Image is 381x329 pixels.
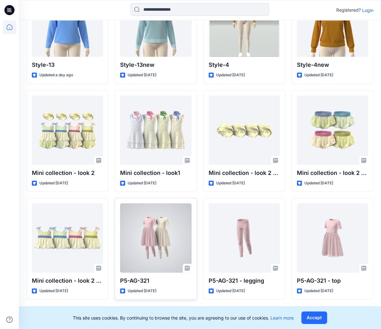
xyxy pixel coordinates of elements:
p: Updated [DATE] [39,288,68,294]
p: P5-AG-321 [120,276,191,285]
p: Style-13 [32,61,103,69]
p: Updated [DATE] [304,180,333,187]
p: Style-13new [120,61,191,69]
p: Mini collection - look 2 - bottom [297,169,368,177]
a: Mini collection - look 2 [32,95,103,165]
button: Accept [301,311,327,324]
p: P5-AG-321 - legging [209,276,280,285]
p: Registered? [336,6,361,14]
p: Style-4new [297,61,368,69]
a: Mini collection - look 2 - top [32,203,103,273]
a: P5-AG-321 - top [297,203,368,273]
a: Learn more [270,315,294,320]
p: Updated [DATE] [128,180,156,187]
a: P5-AG-321 - legging [209,203,280,273]
p: Mini collection - look1 [120,169,191,177]
p: Updated a day ago [39,72,73,78]
p: Updated [DATE] [304,72,333,78]
p: Mini collection - look 2 [32,169,103,177]
a: Mini collection - look 2 - hat [209,95,280,165]
p: Mini collection - look 2 - top [32,276,103,285]
p: This site uses cookies. By continuing to browse the site, you are agreeing to our use of cookies. [73,315,294,321]
a: Mini collection - look 2 - bottom [297,95,368,165]
p: Updated [DATE] [304,288,333,294]
p: P5-AG-321 - top [297,276,368,285]
p: Updated [DATE] [39,180,68,187]
p: Login [362,7,373,14]
p: Updated [DATE] [216,180,245,187]
a: P5-AG-321 [120,203,191,273]
p: Updated [DATE] [216,288,245,294]
p: Updated [DATE] [216,72,245,78]
p: Style-4 [209,61,280,69]
p: Updated [DATE] [128,288,156,294]
a: Mini collection - look1 [120,95,191,165]
p: Updated [DATE] [128,72,156,78]
p: Mini collection - look 2 - hat [209,169,280,177]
